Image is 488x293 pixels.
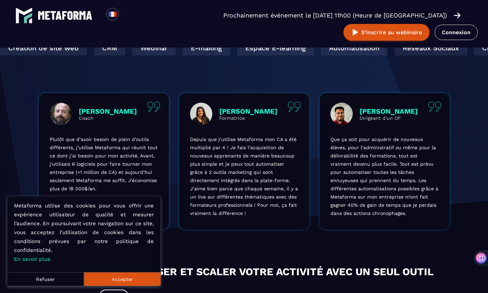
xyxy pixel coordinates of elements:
[7,264,481,279] h2: Simplifier, optimiser et scaler votre activité avec un seul outil
[38,11,92,20] img: logo
[79,107,137,115] p: [PERSON_NAME]
[50,103,72,125] img: profile
[125,11,130,20] input: Search for option
[330,103,353,125] img: profile
[360,115,418,121] p: Dirigeant d'un OF
[223,11,447,20] p: Prochainement événement le [DATE] 11h00 (Heure de [GEOGRAPHIC_DATA])
[50,135,158,193] p: Plutôt que d’avoir besoin de plein d’outils différents, j’utilise Metaforma qui réunit tout ce do...
[190,103,212,125] img: profile
[360,107,418,115] p: [PERSON_NAME]
[182,40,229,55] div: E-mailing
[108,10,117,18] img: fr
[351,28,360,37] img: play
[132,40,175,55] div: Webinar
[394,40,466,55] div: Réseaux Sociaux
[190,135,298,217] p: Depuis que j’utilise Metaforma mon CA a été multiplié par 4 ! Je fais l’acquisition de nouveaux a...
[236,40,313,55] div: Espace E-learning
[84,272,161,286] button: Accepter
[435,25,478,40] a: Connexion
[330,135,439,217] p: Que ça soit pour acquérir de nouveaux élèves, pour l’administratif ou même pour la délivrabilité ...
[428,102,441,112] img: quote
[14,201,154,264] p: Metaforma utilise des cookies pour vous offrir une expérience utilisateur de qualité et mesurer l...
[320,40,387,55] div: Automatisation
[93,40,125,55] div: CRM
[288,102,301,112] img: quote
[14,256,51,262] a: En savoir plus.
[147,102,160,112] img: quote
[79,115,137,121] p: Coach
[219,107,277,115] p: [PERSON_NAME]
[343,24,429,41] button: S’inscrire au webinaire
[119,8,136,23] div: Search for option
[15,7,33,24] img: logo
[7,272,84,286] button: Refuser
[219,115,277,121] p: Formatrice
[454,12,461,19] img: arrow-right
